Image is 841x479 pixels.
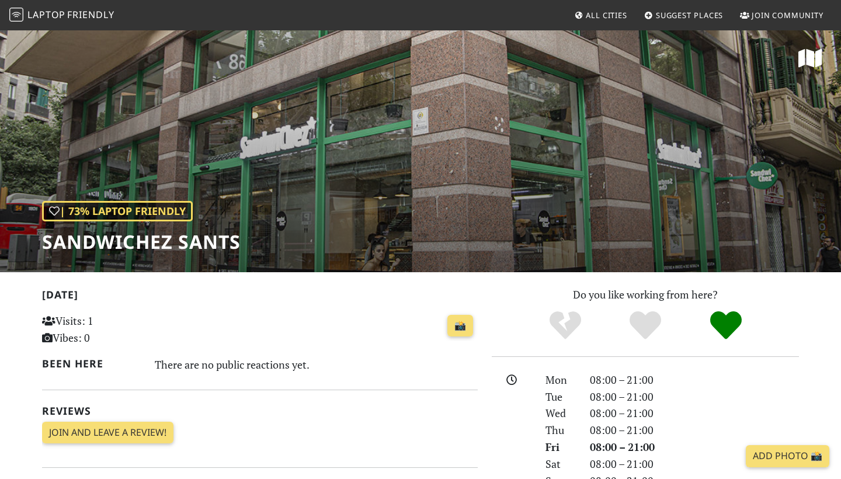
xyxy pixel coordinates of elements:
div: Wed [538,405,583,422]
span: Suggest Places [656,10,724,20]
img: LaptopFriendly [9,8,23,22]
p: Do you like working from here? [492,286,799,303]
span: Friendly [67,8,114,21]
div: No [525,310,606,342]
a: Join Community [735,5,828,26]
span: All Cities [586,10,627,20]
a: LaptopFriendly LaptopFriendly [9,5,114,26]
h2: Been here [42,357,141,370]
a: All Cities [569,5,632,26]
div: 08:00 – 21:00 [583,456,806,473]
h2: [DATE] [42,289,478,306]
p: Visits: 1 Vibes: 0 [42,313,178,346]
div: 08:00 – 21:00 [583,388,806,405]
div: Yes [605,310,686,342]
div: There are no public reactions yet. [155,355,478,374]
div: 08:00 – 21:00 [583,439,806,456]
span: Laptop [27,8,65,21]
div: Tue [538,388,583,405]
a: 📸 [447,315,473,337]
a: Join and leave a review! [42,422,173,444]
a: Suggest Places [640,5,728,26]
div: Definitely! [686,310,766,342]
span: Join Community [752,10,823,20]
div: | 73% Laptop Friendly [42,201,193,221]
h1: SandwiChez Sants [42,231,241,253]
div: Sat [538,456,583,473]
div: 08:00 – 21:00 [583,422,806,439]
div: 08:00 – 21:00 [583,405,806,422]
div: Thu [538,422,583,439]
div: Mon [538,372,583,388]
div: 08:00 – 21:00 [583,372,806,388]
div: Fri [538,439,583,456]
a: Add Photo 📸 [746,445,829,467]
h2: Reviews [42,405,478,417]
